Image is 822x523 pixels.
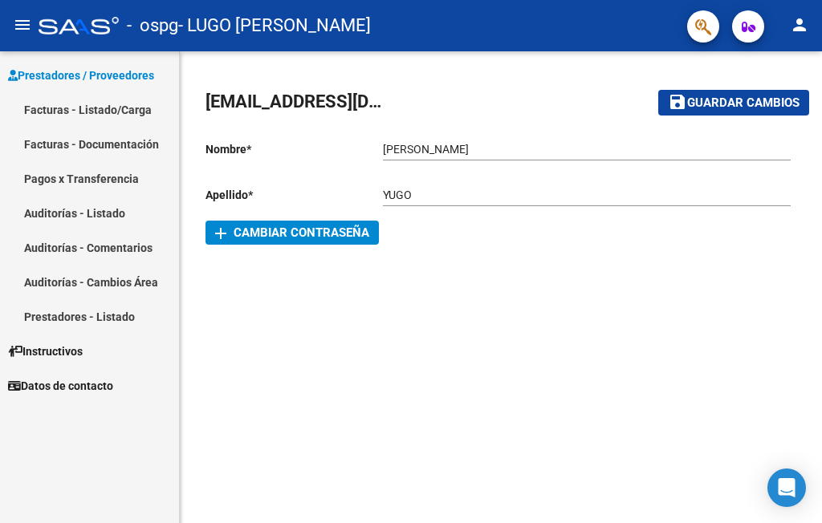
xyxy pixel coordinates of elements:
[211,224,230,243] mat-icon: add
[13,15,32,34] mat-icon: menu
[215,225,369,240] span: Cambiar Contraseña
[8,377,113,395] span: Datos de contacto
[205,186,383,204] p: Apellido
[687,96,800,111] span: Guardar cambios
[8,343,83,360] span: Instructivos
[790,15,809,34] mat-icon: person
[668,92,687,111] mat-icon: save
[205,140,383,158] p: Nombre
[767,468,806,507] div: Open Intercom Messenger
[178,8,371,43] span: - LUGO [PERSON_NAME]
[8,67,154,84] span: Prestadores / Proveedores
[658,90,809,115] button: Guardar cambios
[127,8,178,43] span: - ospg
[205,221,379,245] button: Cambiar Contraseña
[205,91,488,111] span: [EMAIL_ADDRESS][DOMAIN_NAME]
